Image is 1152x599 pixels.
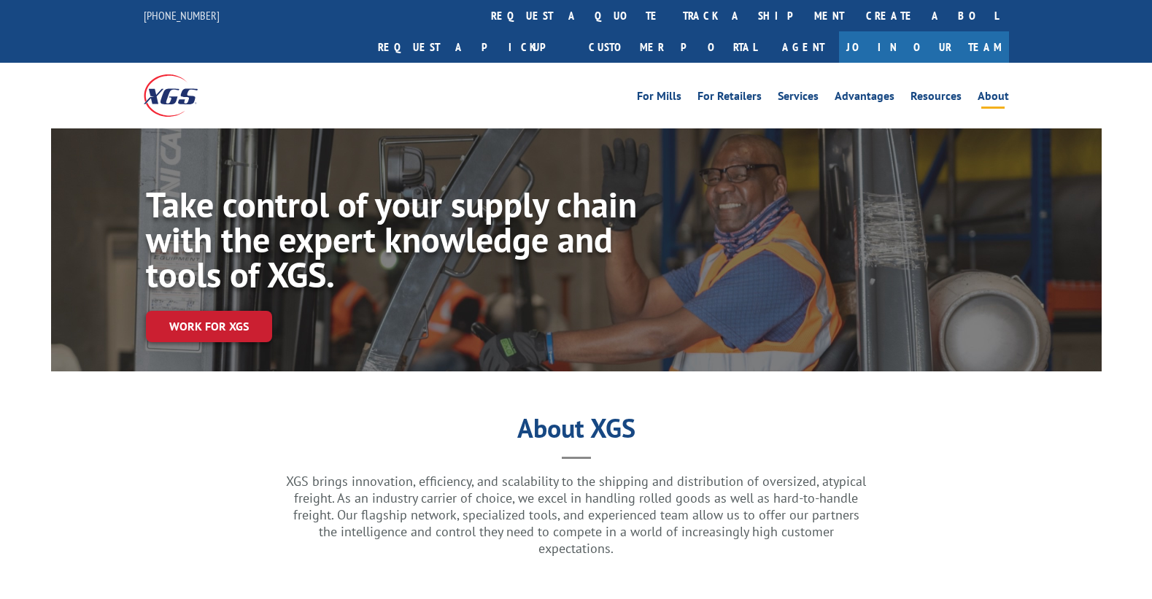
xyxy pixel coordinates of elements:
a: Join Our Team [839,31,1009,63]
a: Resources [911,90,962,107]
a: Work for XGS [146,311,272,342]
h1: Take control of your supply chain with the expert knowledge and tools of XGS. [146,187,641,299]
a: Advantages [835,90,894,107]
h1: About XGS [115,418,1037,446]
a: Services [778,90,819,107]
a: For Retailers [697,90,762,107]
a: Customer Portal [578,31,768,63]
a: [PHONE_NUMBER] [144,8,220,23]
a: For Mills [637,90,681,107]
a: Request a pickup [367,31,578,63]
a: About [978,90,1009,107]
a: Agent [768,31,839,63]
p: XGS brings innovation, efficiency, and scalability to the shipping and distribution of oversized,... [285,473,868,557]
